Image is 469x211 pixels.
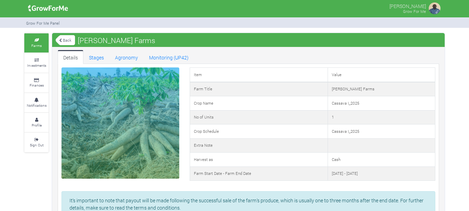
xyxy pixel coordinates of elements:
a: Sign Out [24,133,49,152]
a: Details [58,50,83,64]
a: Back [56,34,75,46]
small: Grow For Me Panel [26,21,60,26]
td: [DATE] - [DATE] [328,167,435,181]
td: No of Units [190,110,328,124]
td: Farm Start Date - Farm End Date [190,167,328,181]
td: [PERSON_NAME] Farms [328,82,435,96]
td: Item [190,68,328,82]
td: Crop Name [190,96,328,111]
small: Profile [32,123,42,128]
img: growforme image [428,1,442,15]
a: Notifications [24,93,49,112]
small: Grow For Me [403,9,426,14]
td: Cassava I_2025 [328,124,435,139]
td: Farm Title [190,82,328,96]
a: Monitoring (UP42) [143,50,194,64]
td: 1 [328,110,435,124]
td: Harvest as [190,153,328,167]
p: [PERSON_NAME] [389,1,426,10]
a: Investments [24,53,49,72]
small: Finances [30,83,44,88]
img: growforme image [26,1,71,15]
span: [PERSON_NAME] Farms [76,33,157,47]
a: Profile [24,113,49,132]
td: Value [328,68,435,82]
a: Farms [24,33,49,52]
td: Cassava I_2025 [328,96,435,111]
small: Farms [31,43,42,48]
a: Finances [24,73,49,92]
td: Extra Note [190,138,328,153]
small: Investments [27,63,46,68]
a: Agronomy [109,50,143,64]
small: Sign Out [30,143,43,147]
small: Notifications [27,103,47,108]
td: Crop Schedule [190,124,328,139]
a: Stages [83,50,109,64]
td: Cash [328,153,435,167]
